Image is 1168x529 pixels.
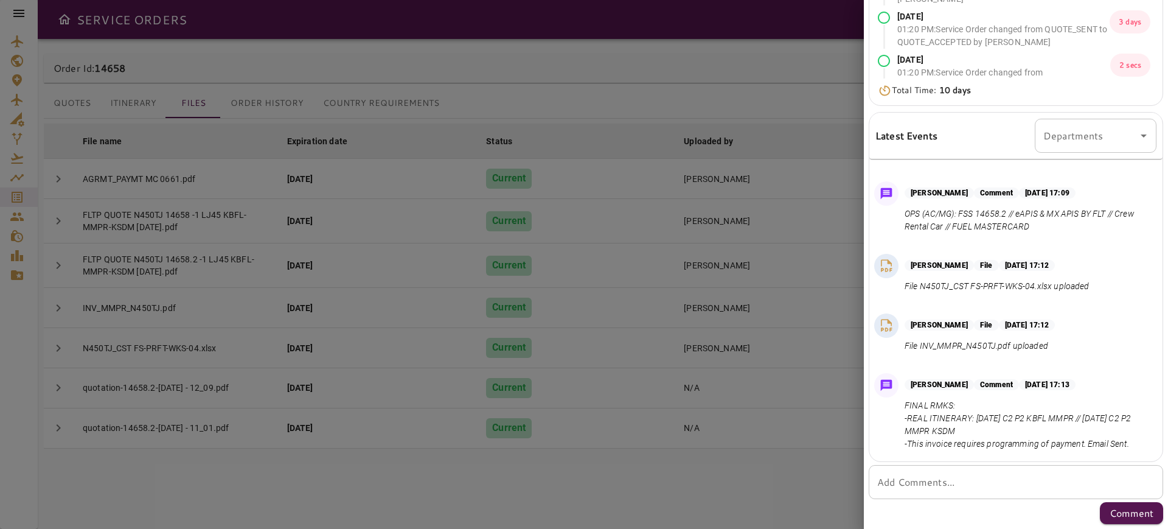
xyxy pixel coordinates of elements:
button: Comment [1100,502,1163,524]
p: [PERSON_NAME] [905,320,974,331]
p: File INV_MMPR_N450TJ.pdf uploaded [905,340,1055,352]
button: Open [1135,127,1152,144]
p: Comment [974,187,1019,198]
img: PDF File [877,257,895,275]
p: Comment [974,379,1019,390]
p: File N450TJ_CST FS-PRFT-WKS-04.xlsx uploaded [905,280,1090,293]
p: [DATE] 17:12 [999,260,1055,271]
p: [PERSON_NAME] [905,379,974,390]
p: OPS (AC/MG): FSS 14658.2 // eAPIS & MX APIS BY FLT // Crew Rental Car // FUEL MASTERCARD [905,208,1152,233]
p: [DATE] 17:13 [1019,379,1076,390]
p: 3 days [1110,10,1150,33]
p: 01:20 PM : Service Order changed from QUOTE_SENT to QUOTE_ACCEPTED by [PERSON_NAME] [897,23,1110,49]
p: 01:20 PM : Service Order changed from QUOTE_ACCEPTED to AWAITING_ASSIGNMENT by [PERSON_NAME] [897,66,1110,105]
img: PDF File [877,317,895,335]
p: File [974,320,999,331]
p: Comment [1110,506,1153,520]
p: [PERSON_NAME] [905,260,974,271]
p: [DATE] 17:12 [999,320,1055,331]
p: File [974,260,999,271]
p: 2 secs [1110,54,1150,77]
p: [DATE] [897,10,1110,23]
img: Message Icon [878,377,895,394]
img: Timer Icon [878,85,892,97]
h6: Latest Events [875,128,937,144]
p: Total Time: [892,84,971,97]
img: Message Icon [878,185,895,202]
p: [PERSON_NAME] [905,187,974,198]
b: 10 days [939,84,971,96]
p: [DATE] [897,54,1110,66]
p: FINAL RMKS: -REAL ITINERARY: [DATE] C2 P2 KBFL MMPR // [DATE] C2 P2 MMPR KSDM -This invoice requi... [905,399,1152,450]
p: [DATE] 17:09 [1019,187,1076,198]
